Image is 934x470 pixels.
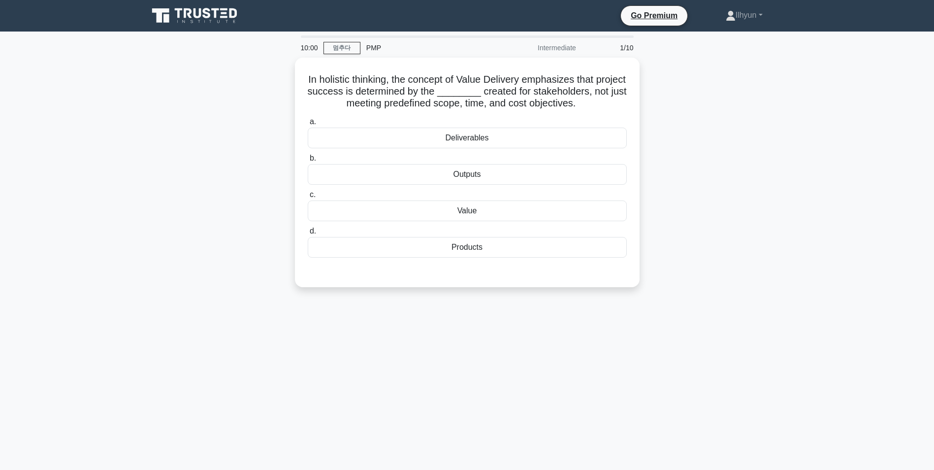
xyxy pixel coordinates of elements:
[310,154,316,162] span: b.
[323,42,360,54] a: 멈추다
[310,190,316,199] span: c.
[308,201,627,221] div: Value
[310,117,316,126] span: a.
[308,164,627,185] div: Outputs
[307,74,626,108] font: In holistic thinking, the concept of Value Delivery emphasizes that project success is determined...
[702,5,786,25] a: Ilhyun
[308,237,627,258] div: Products
[310,227,316,235] span: d.
[582,38,640,58] div: 1/10
[295,38,323,58] div: 10:00
[496,38,582,58] div: Intermediate
[308,128,627,148] div: Deliverables
[360,38,496,58] div: PMP
[625,9,683,22] a: Go Premium
[736,11,757,19] font: Ilhyun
